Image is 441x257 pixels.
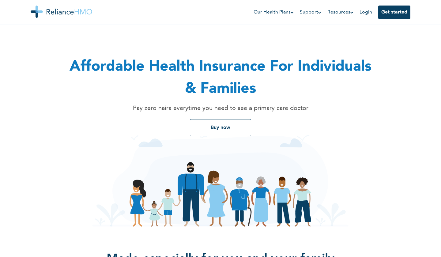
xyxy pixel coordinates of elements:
[31,6,92,18] img: Reliance HMO's Logo
[360,10,372,15] a: Login
[300,9,321,16] a: Support
[190,119,251,136] button: Buy now
[378,6,410,19] button: Get started
[254,9,294,16] a: Our Health Plans
[327,9,353,16] a: Resources
[83,104,358,113] p: Pay zero naira everytime you need to see a primary care doctor
[67,56,374,100] h1: Affordable Health Insurance For Individuals & Families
